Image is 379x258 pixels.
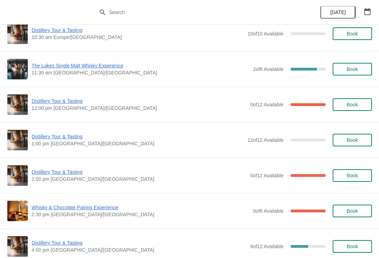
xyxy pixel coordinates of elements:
[250,244,284,249] span: 6 of 12 Available
[330,9,346,15] span: [DATE]
[32,133,244,140] span: Distillery Tour & Tasting
[7,94,28,115] img: Distillery Tour & Tasting | | 12:00 pm Europe/London
[32,27,244,34] span: Distillery Tour & Tasting
[7,201,28,221] img: Whisky & Chocolate Pairing Experience | | 2:30 pm Europe/London
[32,140,244,147] span: 1:00 pm [GEOGRAPHIC_DATA]/[GEOGRAPHIC_DATA]
[253,66,284,72] span: 2 of 8 Available
[247,31,284,37] span: 10 of 10 Available
[32,168,247,176] span: Distillery Tour & Tasting
[347,31,358,37] span: Book
[32,176,247,183] span: 2:00 pm [GEOGRAPHIC_DATA]/[GEOGRAPHIC_DATA]
[32,204,250,211] span: Whisky & Chocolate Pairing Experience
[32,34,244,41] span: 10:30 am Europe/[GEOGRAPHIC_DATA]
[347,102,358,107] span: Book
[32,246,247,253] span: 4:00 pm [GEOGRAPHIC_DATA]/[GEOGRAPHIC_DATA]
[333,134,372,146] button: Book
[333,98,372,111] button: Book
[109,6,284,19] input: Search
[333,240,372,253] button: Book
[333,63,372,75] button: Book
[333,169,372,182] button: Book
[347,137,358,143] span: Book
[253,208,284,214] span: 0 of 8 Available
[320,6,355,19] button: [DATE]
[7,24,28,44] img: Distillery Tour & Tasting | | 10:30 am Europe/London
[247,137,284,143] span: 12 of 12 Available
[7,165,28,186] img: Distillery Tour & Tasting | | 2:00 pm Europe/London
[32,239,247,246] span: Distillery Tour & Tasting
[32,62,250,69] span: The Lakes Single Malt Whisky Experience
[333,27,372,40] button: Book
[7,236,28,257] img: Distillery Tour & Tasting | | 4:00 pm Europe/London
[32,105,247,112] span: 12:00 pm [GEOGRAPHIC_DATA]/[GEOGRAPHIC_DATA]
[32,69,250,76] span: 11:30 am [GEOGRAPHIC_DATA]/[GEOGRAPHIC_DATA]
[250,173,284,178] span: 0 of 12 Available
[347,173,358,178] span: Book
[32,211,250,218] span: 2:30 pm [GEOGRAPHIC_DATA]/[GEOGRAPHIC_DATA]
[347,66,358,72] span: Book
[7,59,28,79] img: The Lakes Single Malt Whisky Experience | | 11:30 am Europe/London
[7,130,28,150] img: Distillery Tour & Tasting | | 1:00 pm Europe/London
[250,102,284,107] span: 0 of 12 Available
[347,208,358,214] span: Book
[32,98,247,105] span: Distillery Tour & Tasting
[347,244,358,249] span: Book
[333,205,372,217] button: Book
